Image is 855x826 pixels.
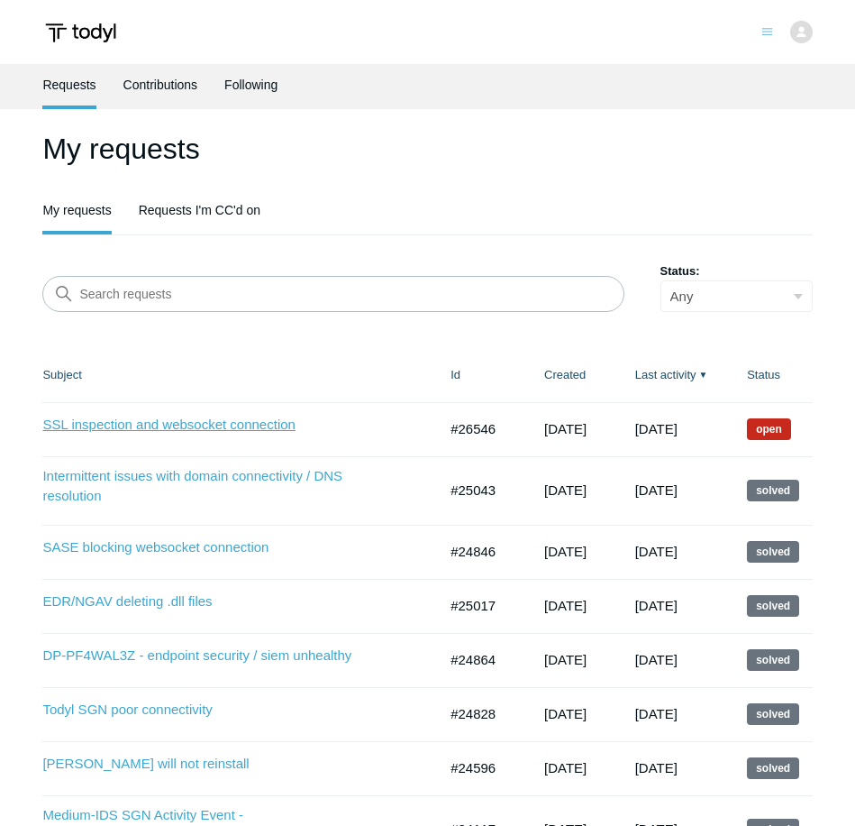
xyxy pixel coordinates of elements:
[635,598,678,613] time: 06/16/2025, 15:02
[544,482,587,498] time: 05/22/2025, 14:29
[635,652,678,667] time: 06/03/2025, 13:02
[432,687,526,741] td: #24828
[544,760,587,776] time: 04/29/2025, 18:39
[42,16,119,50] img: Todyl Support Center Help Center home page
[42,537,358,558] a: SASE blocking websocket connection
[635,760,678,776] time: 05/27/2025, 14:02
[747,649,799,671] span: This request has been solved
[747,480,799,501] span: This request has been solved
[729,348,812,402] th: Status
[42,466,358,507] a: Intermittent issues with domain connectivity / DNS resolution
[123,64,198,106] a: Contributions
[761,23,773,38] button: Toggle navigation menu
[544,368,586,381] a: Created
[635,544,678,559] time: 07/06/2025, 15:02
[747,418,791,440] span: We are working on a response for you
[699,368,708,381] span: ▼
[660,262,813,280] label: Status:
[224,64,277,106] a: Following
[432,633,526,687] td: #24864
[544,706,587,721] time: 05/12/2025, 15:21
[42,127,812,170] h1: My requests
[432,525,526,579] td: #24846
[544,544,587,559] time: 05/13/2025, 12:59
[544,598,587,613] time: 05/21/2025, 16:19
[432,348,526,402] th: Id
[635,421,678,436] time: 08/04/2025, 14:11
[432,579,526,633] td: #25017
[42,592,358,612] a: EDR/NGAV deleting .dll files
[747,757,799,779] span: This request has been solved
[42,64,96,106] a: Requests
[42,700,358,720] a: Todyl SGN poor connectivity
[42,276,623,312] input: Search requests
[747,703,799,725] span: This request has been solved
[139,189,260,231] a: Requests I'm CC'd on
[42,348,432,402] th: Subject
[432,741,526,795] td: #24596
[747,595,799,617] span: This request has been solved
[432,456,526,525] td: #25043
[747,541,799,563] span: This request has been solved
[42,189,111,231] a: My requests
[544,652,587,667] time: 05/14/2025, 10:01
[432,402,526,456] td: #26546
[635,368,696,381] a: Last activity▼
[544,421,587,436] time: 07/21/2025, 10:28
[42,646,358,666] a: DP-PF4WAL3Z - endpoint security / siem unhealthy
[635,706,678,721] time: 06/02/2025, 18:02
[42,415,358,436] a: SSL inspection and websocket connection
[42,754,358,775] a: [PERSON_NAME] will not reinstall
[635,482,678,498] time: 07/20/2025, 21:01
